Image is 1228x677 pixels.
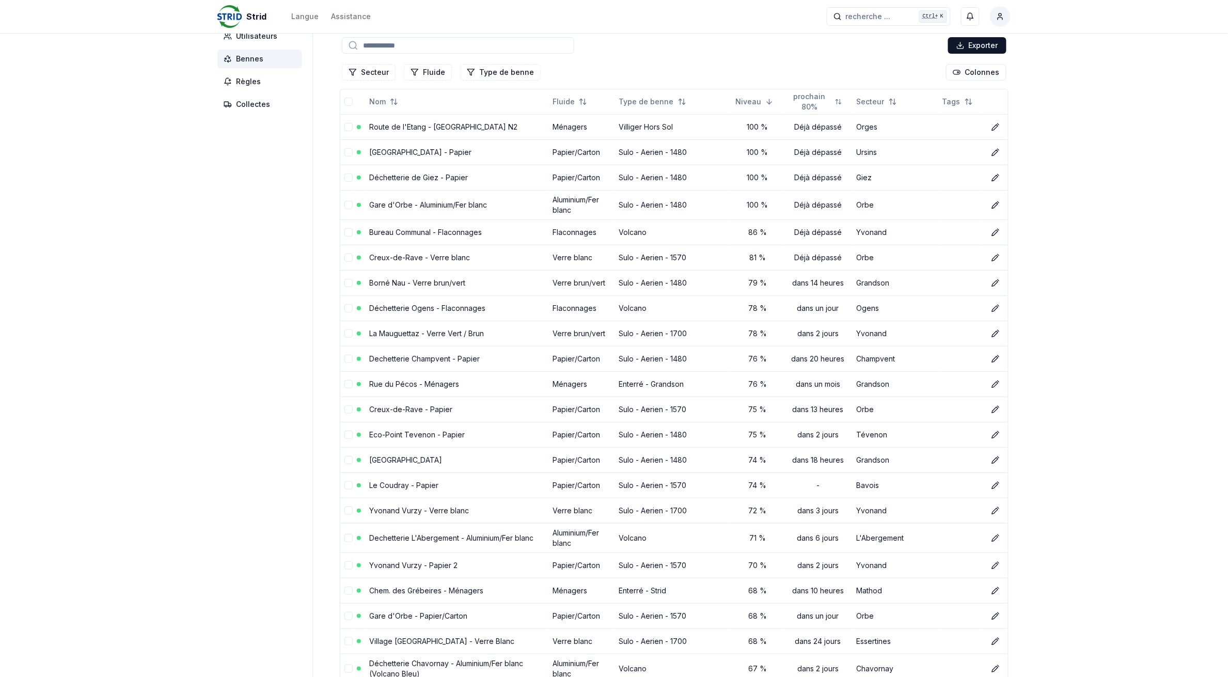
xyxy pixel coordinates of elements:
[548,295,615,321] td: Flaconnages
[735,560,780,571] div: 70 %
[853,628,938,654] td: Essertines
[548,321,615,346] td: Verre brun/vert
[735,533,780,543] div: 71 %
[735,147,780,158] div: 100 %
[788,560,848,571] div: dans 2 jours
[548,553,615,578] td: Papier/Carton
[291,11,319,22] div: Langue
[946,64,1006,81] button: Cocher les colonnes
[788,227,848,238] div: Déjà dépassé
[613,93,692,110] button: Not sorted. Click to sort ascending.
[853,473,938,498] td: Bavois
[735,404,780,415] div: 75 %
[548,397,615,422] td: Papier/Carton
[548,422,615,447] td: Papier/Carton
[788,611,848,621] div: dans un jour
[344,123,353,131] button: select-row
[236,31,277,41] span: Utilisateurs
[735,430,780,440] div: 75 %
[788,200,848,210] div: Déjà dépassé
[788,354,848,364] div: dans 20 heures
[546,93,593,110] button: Not sorted. Click to sort ascending.
[369,329,484,338] a: La Mauguettaz - Verre Vert / Brun
[615,603,732,628] td: Sulo - Aerien - 1570
[404,64,452,81] button: Filtrer les lignes
[788,404,848,415] div: dans 13 heures
[735,611,780,621] div: 68 %
[344,279,353,287] button: select-row
[853,190,938,219] td: Orbe
[344,612,353,620] button: select-row
[331,10,371,23] a: Assistance
[615,165,732,190] td: Sulo - Aerien - 1480
[846,11,891,22] span: recherche ...
[857,97,885,107] span: Secteur
[735,303,780,313] div: 78 %
[344,637,353,645] button: select-row
[344,481,353,490] button: select-row
[615,139,732,165] td: Sulo - Aerien - 1480
[853,270,938,295] td: Grandson
[853,219,938,245] td: Yvonand
[853,295,938,321] td: Ogens
[369,430,465,439] a: Eco-Point Tevenon - Papier
[735,200,780,210] div: 100 %
[615,628,732,654] td: Sulo - Aerien - 1700
[342,64,396,81] button: Filtrer les lignes
[788,253,848,263] div: Déjà dépassé
[615,473,732,498] td: Sulo - Aerien - 1570
[369,561,458,570] a: Yvonand Vurzy - Papier 2
[548,139,615,165] td: Papier/Carton
[615,422,732,447] td: Sulo - Aerien - 1480
[615,523,732,553] td: Volcano
[788,480,848,491] div: -
[369,405,452,414] a: Creux-de-Rave - Papier
[548,219,615,245] td: Flaconnages
[788,278,848,288] div: dans 14 heures
[548,346,615,371] td: Papier/Carton
[788,533,848,543] div: dans 6 jours
[344,405,353,414] button: select-row
[369,200,487,209] a: Gare d'Orbe - Aluminium/Fer blanc
[735,172,780,183] div: 100 %
[344,174,353,182] button: select-row
[369,228,482,237] a: Bureau Communal - Flaconnages
[827,7,951,26] button: recherche ...Ctrl+K
[735,328,780,339] div: 78 %
[853,139,938,165] td: Ursins
[788,664,848,674] div: dans 2 jours
[344,254,353,262] button: select-row
[217,72,306,91] a: Règles
[553,97,575,107] span: Fluide
[735,455,780,465] div: 74 %
[615,190,732,219] td: Sulo - Aerien - 1480
[615,346,732,371] td: Sulo - Aerien - 1480
[548,578,615,603] td: Ménagers
[548,523,615,553] td: Aluminium/Fer blanc
[853,603,938,628] td: Orbe
[782,93,848,110] button: Not sorted. Click to sort ascending.
[853,245,938,270] td: Orbe
[217,95,306,114] a: Collectes
[615,447,732,473] td: Sulo - Aerien - 1480
[853,371,938,397] td: Grandson
[735,480,780,491] div: 74 %
[853,422,938,447] td: Tévenon
[853,523,938,553] td: L'Abergement
[735,278,780,288] div: 79 %
[363,93,404,110] button: Not sorted. Click to sort ascending.
[217,4,242,29] img: Strid Logo
[615,397,732,422] td: Sulo - Aerien - 1570
[460,64,541,81] button: Filtrer les lignes
[548,114,615,139] td: Ménagers
[615,245,732,270] td: Sulo - Aerien - 1570
[788,586,848,596] div: dans 10 heures
[369,354,480,363] a: Dechetterie Champvent - Papier
[788,91,831,112] span: prochain 80%
[615,498,732,523] td: Sulo - Aerien - 1700
[344,228,353,237] button: select-row
[615,114,732,139] td: Villiger Hors Sol
[615,295,732,321] td: Volcano
[548,447,615,473] td: Papier/Carton
[548,165,615,190] td: Papier/Carton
